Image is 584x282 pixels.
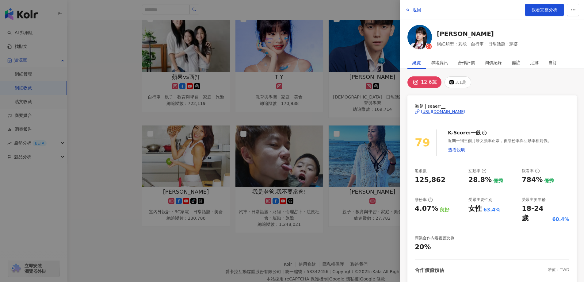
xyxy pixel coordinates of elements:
[413,7,421,12] span: 返回
[522,175,543,185] div: 784%
[471,129,481,136] div: 一般
[412,56,421,69] div: 總覽
[468,168,487,174] div: 互動率
[415,109,569,114] a: [URL][DOMAIN_NAME]
[415,103,569,110] span: 海兒 | seaerr__
[415,175,445,185] div: 125,862
[448,129,487,136] div: K-Score :
[415,197,433,203] div: 漲粉率
[445,76,471,88] button: 3.1萬
[437,29,518,38] a: [PERSON_NAME]
[448,144,466,156] button: 查看說明
[448,147,465,152] span: 查看說明
[407,25,432,52] a: KOL Avatar
[548,267,569,274] div: 幣值：TWD
[522,204,551,223] div: 18-24 歲
[437,41,518,47] span: 網紅類型：彩妝 · 自行車 · 日常話題 · 穿搭
[415,134,430,152] div: 79
[407,25,432,49] img: KOL Avatar
[421,109,465,114] div: [URL][DOMAIN_NAME]
[468,204,482,214] div: 女性
[485,56,502,69] div: 詢價紀錄
[415,235,455,241] div: 商業合作內容覆蓋比例
[544,178,554,184] div: 優秀
[431,56,448,69] div: 聯絡資訊
[407,76,441,88] button: 12.6萬
[493,178,503,184] div: 優秀
[522,197,546,203] div: 受眾主要年齡
[468,197,492,203] div: 受眾主要性別
[532,7,557,12] span: 觀看完整分析
[548,56,557,69] div: 自訂
[415,204,438,214] div: 4.07%
[415,267,444,274] div: 合作價值預估
[421,78,437,87] div: 12.6萬
[415,168,427,174] div: 追蹤數
[512,56,520,69] div: 備註
[525,4,564,16] a: 觀看完整分析
[552,216,569,223] div: 60.4%
[468,175,492,185] div: 28.8%
[530,56,539,69] div: 足跡
[448,138,569,156] div: 近期一到三個月發文頻率正常，但漲粉率與互動率相對低。
[483,207,501,213] div: 63.4%
[458,56,475,69] div: 合作評價
[440,207,449,213] div: 良好
[405,4,422,16] button: 返回
[522,168,540,174] div: 觀看率
[455,78,466,87] div: 3.1萬
[415,242,431,252] div: 20%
